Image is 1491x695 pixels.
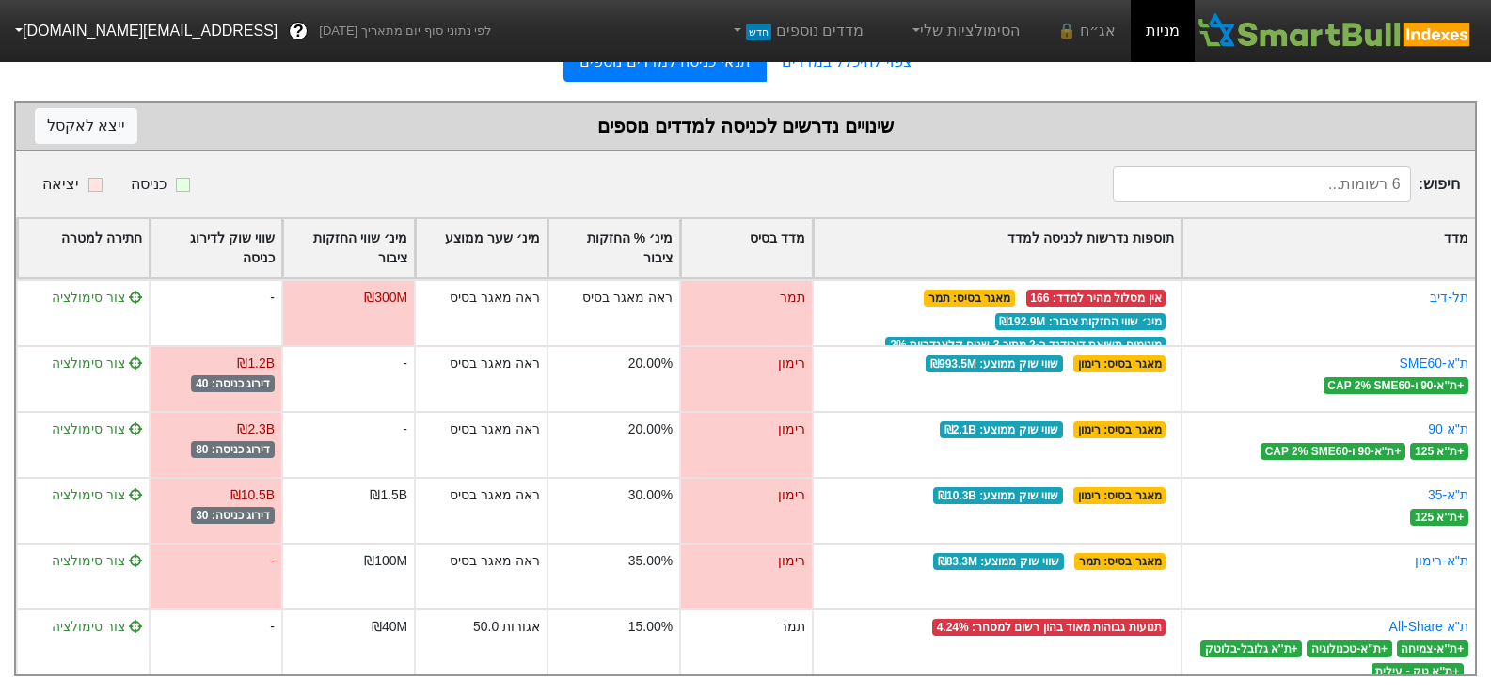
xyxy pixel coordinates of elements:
[230,485,275,505] div: ₪10.5B
[1182,219,1475,277] div: Toggle SortBy
[679,477,812,543] div: רימון
[1026,290,1166,307] span: אין מסלול מהיר למדד : 166
[131,173,167,196] div: כניסה
[42,173,79,196] div: יציאה
[548,219,679,277] div: Toggle SortBy
[563,42,766,82] a: תנאי כניסה למדדים נוספים
[932,619,1166,636] span: תנועות גבוהות מאוד בהון רשום למסחר : 4.24%
[995,313,1166,330] span: מינ׳ שווי החזקות ציבור : ₪192.9M
[237,354,275,373] div: ₪1.2B
[1324,377,1468,394] span: + ת"א-90 ו-CAP 2% SME60
[679,345,812,411] div: רימון
[149,543,281,608] div: -
[681,219,812,277] div: Toggle SortBy
[416,219,547,277] div: Toggle SortBy
[628,354,673,373] div: 20.00%
[1073,355,1166,372] span: מאגר בסיס : רימון
[628,485,673,505] div: 30.00%
[746,24,771,40] span: חדש
[1307,640,1391,657] span: + ת''א-טכנולוגיה
[679,608,812,674] div: תמר
[450,354,540,373] div: ראה מאגר בסיס
[1073,421,1166,438] span: מאגר בסיס : רימון
[1415,553,1468,568] a: ת''א-רימון
[319,22,491,40] span: לפי נתוני סוף יום מתאריך [DATE]
[679,279,812,345] div: תמר
[1410,509,1468,526] span: + ת''א 125
[237,419,275,439] div: ₪2.3B
[1073,487,1166,504] span: מאגר בסיס : רימון
[403,354,407,373] div: -
[450,288,540,308] div: ראה מאגר בסיס
[933,487,1063,504] span: שווי שוק ממוצע : ₪10.3B
[767,43,928,81] a: צפוי להיכלל במדדים
[1389,619,1468,634] a: ת''א All-Share
[814,219,1181,277] div: Toggle SortBy
[52,290,142,305] span: צור סימולציה
[1372,663,1464,680] span: + ת''א טק - עילית
[901,12,1027,50] a: הסימולציות שלי
[364,551,407,571] div: ₪100M
[1113,166,1411,202] input: 6 רשומות...
[1074,553,1166,570] span: מאגר בסיס : תמר
[933,553,1064,570] span: שווי שוק ממוצע : ₪83.3M
[722,12,871,50] a: מדדים נוספיםחדש
[1200,640,1303,657] span: + ת''א גלובל-בלוטק
[628,617,673,637] div: 15.00%
[370,485,407,505] div: ₪1.5B
[151,219,281,277] div: Toggle SortBy
[473,617,540,637] div: 50.0 אגורות
[52,553,142,568] span: צור סימולציה
[1428,421,1468,436] a: ת''א 90
[940,421,1063,438] span: שווי שוק ממוצע : ₪2.1B
[52,421,142,436] span: צור סימולציה
[1397,640,1468,657] span: + ת''א-צמיחה
[1399,355,1468,371] a: ת''א-SME60
[283,219,414,277] div: Toggle SortBy
[191,375,275,392] span: דירוג כניסה: 40
[1195,12,1476,50] img: SmartBull
[35,108,137,144] button: ייצא לאקסל
[149,608,281,674] div: -
[1261,443,1405,460] span: + ת"א-90 ו-CAP 2% SME60
[628,551,673,571] div: 35.00%
[52,619,142,634] span: צור סימולציה
[450,419,540,439] div: ראה מאגר בסיס
[1113,166,1460,202] span: חיפוש :
[403,419,407,439] div: -
[191,507,275,524] span: דירוג כניסה: 30
[372,617,407,637] div: ₪40M
[1410,443,1468,460] span: + ת''א 125
[293,19,304,44] span: ?
[679,411,812,477] div: רימון
[18,219,149,277] div: Toggle SortBy
[924,290,1015,307] span: מאגר בסיס : תמר
[582,288,673,308] div: ראה מאגר בסיס
[52,487,142,502] span: צור סימולציה
[450,551,540,571] div: ראה מאגר בסיס
[450,485,540,505] div: ראה מאגר בסיס
[52,355,142,371] span: צור סימולציה
[149,279,281,345] div: -
[679,543,812,608] div: רימון
[364,288,407,308] div: ₪300M
[885,337,1166,354] span: מינימום תשואת דיבידנד ב-2 מתוך 3 שנים קלאנדריות 2%
[926,355,1063,372] span: שווי שוק ממוצע : ₪993.5M
[191,441,275,458] span: דירוג כניסה: 80
[628,419,673,439] div: 20.00%
[1430,290,1468,305] a: תל-דיב
[35,112,1456,140] div: שינויים נדרשים לכניסה למדדים נוספים
[1428,487,1468,502] a: ת"א-35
